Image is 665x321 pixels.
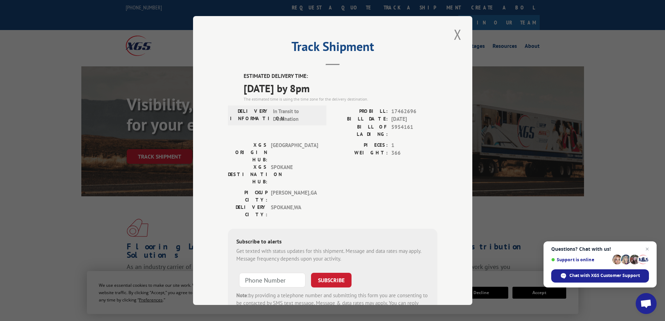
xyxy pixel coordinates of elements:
button: Close modal [452,25,464,44]
span: 5954161 [391,123,437,138]
label: PIECES: [333,141,388,149]
label: BILL DATE: [333,115,388,123]
input: Phone Number [239,273,305,287]
span: 1 [391,141,437,149]
label: BILL OF LADING: [333,123,388,138]
span: In Transit to Destination [273,108,320,123]
span: [DATE] by 8pm [244,80,437,96]
span: 17462696 [391,108,437,116]
label: XGS ORIGIN HUB: [228,141,267,163]
span: Support is online [551,257,610,262]
label: DELIVERY CITY: [228,204,267,218]
h2: Track Shipment [228,42,437,55]
label: PROBILL: [333,108,388,116]
span: Chat with XGS Customer Support [551,269,649,283]
label: XGS DESTINATION HUB: [228,163,267,185]
span: SPOKANE , WA [271,204,318,218]
span: SPOKANE [271,163,318,185]
label: DELIVERY INFORMATION: [230,108,269,123]
div: Subscribe to alerts [236,237,429,247]
span: Chat with XGS Customer Support [569,272,640,279]
span: [PERSON_NAME] , GA [271,189,318,204]
label: PICKUP CITY: [228,189,267,204]
strong: Note: [236,292,249,299]
div: The estimated time is using the time zone for the delivery destination. [244,96,437,102]
span: [DATE] [391,115,437,123]
span: Questions? Chat with us! [551,246,649,252]
button: SUBSCRIBE [311,273,352,287]
label: ESTIMATED DELIVERY TIME: [244,72,437,80]
label: WEIGHT: [333,149,388,157]
div: by providing a telephone number and submitting this form you are consenting to be contacted by SM... [236,292,429,315]
span: [GEOGRAPHIC_DATA] [271,141,318,163]
a: Open chat [636,293,657,314]
span: 366 [391,149,437,157]
div: Get texted with status updates for this shipment. Message and data rates may apply. Message frequ... [236,247,429,263]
